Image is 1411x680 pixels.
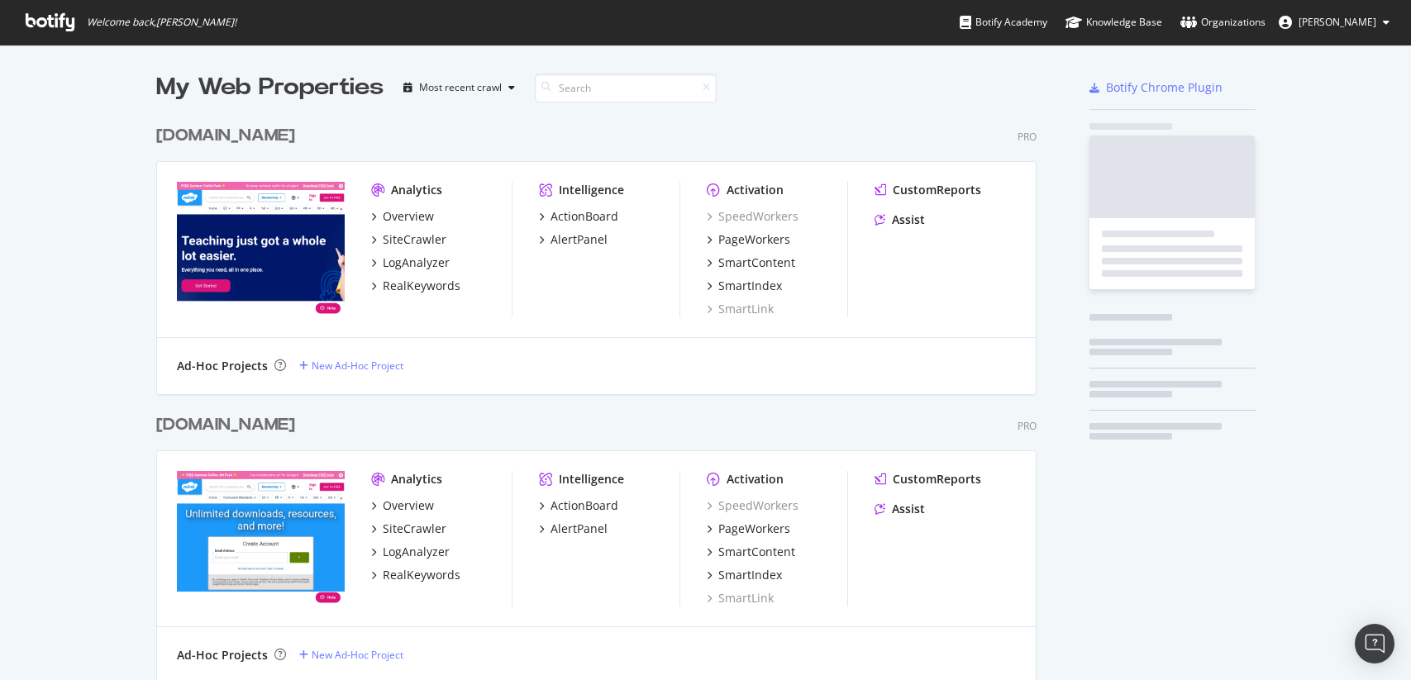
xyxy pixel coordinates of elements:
div: New Ad-Hoc Project [312,648,403,662]
div: SiteCrawler [383,231,446,248]
div: Intelligence [559,182,624,198]
a: LogAnalyzer [371,254,450,271]
button: Most recent crawl [397,74,522,101]
div: CustomReports [893,182,981,198]
a: SiteCrawler [371,521,446,537]
div: My Web Properties [156,71,384,104]
a: CustomReports [875,471,981,487]
div: RealKeywords [383,567,460,583]
button: [PERSON_NAME] [1266,9,1403,36]
a: SpeedWorkers [707,497,798,514]
a: [DOMAIN_NAME] [156,413,302,437]
a: PageWorkers [707,521,790,537]
a: SmartIndex [707,278,782,294]
a: RealKeywords [371,278,460,294]
div: ActionBoard [551,208,618,225]
div: LogAnalyzer [383,544,450,560]
a: PageWorkers [707,231,790,248]
a: AlertPanel [539,521,608,537]
img: www.twinkl.com.au [177,182,345,316]
div: [DOMAIN_NAME] [156,413,295,437]
a: [DOMAIN_NAME] [156,124,302,148]
a: ActionBoard [539,497,618,514]
a: RealKeywords [371,567,460,583]
a: SpeedWorkers [707,208,798,225]
div: Botify Chrome Plugin [1106,79,1223,96]
a: SmartLink [707,301,774,317]
div: Ad-Hoc Projects [177,647,268,663]
div: RealKeywords [383,278,460,294]
div: AlertPanel [551,231,608,248]
a: AlertPanel [539,231,608,248]
div: Activation [727,471,784,487]
img: twinkl.co.uk [177,471,345,605]
div: CustomReports [893,471,981,487]
a: Assist [875,212,925,228]
div: Assist [892,501,925,517]
div: Organizations [1180,14,1266,31]
span: Welcome back, [PERSON_NAME] ! [87,16,236,29]
div: SmartContent [718,254,795,271]
div: Knowledge Base [1065,14,1162,31]
div: Assist [892,212,925,228]
span: Paul Beer [1299,15,1376,29]
div: Analytics [391,471,442,487]
a: SmartIndex [707,567,782,583]
a: Botify Chrome Plugin [1089,79,1223,96]
div: Open Intercom Messenger [1355,624,1394,663]
div: SmartContent [718,544,795,560]
div: SmartIndex [718,567,782,583]
div: ActionBoard [551,497,618,514]
a: SiteCrawler [371,231,446,248]
a: SmartLink [707,590,774,606]
div: Pro [1018,419,1037,433]
div: Activation [727,182,784,198]
a: Assist [875,501,925,517]
a: LogAnalyzer [371,544,450,560]
div: SmartIndex [718,278,782,294]
a: New Ad-Hoc Project [299,359,403,373]
div: SiteCrawler [383,521,446,537]
a: New Ad-Hoc Project [299,648,403,662]
div: Overview [383,208,434,225]
a: Overview [371,497,434,514]
div: PageWorkers [718,231,790,248]
div: [DOMAIN_NAME] [156,124,295,148]
div: LogAnalyzer [383,254,450,271]
a: SmartContent [707,254,795,271]
div: Pro [1018,130,1037,144]
div: Botify Academy [960,14,1047,31]
div: New Ad-Hoc Project [312,359,403,373]
div: Intelligence [559,471,624,487]
a: Overview [371,208,434,225]
a: ActionBoard [539,208,618,225]
div: PageWorkers [718,521,790,537]
input: Search [535,74,717,102]
div: Overview [383,497,434,514]
a: CustomReports [875,182,981,198]
div: Ad-Hoc Projects [177,358,268,374]
div: Analytics [391,182,442,198]
div: AlertPanel [551,521,608,537]
div: Most recent crawl [419,83,502,93]
a: SmartContent [707,544,795,560]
